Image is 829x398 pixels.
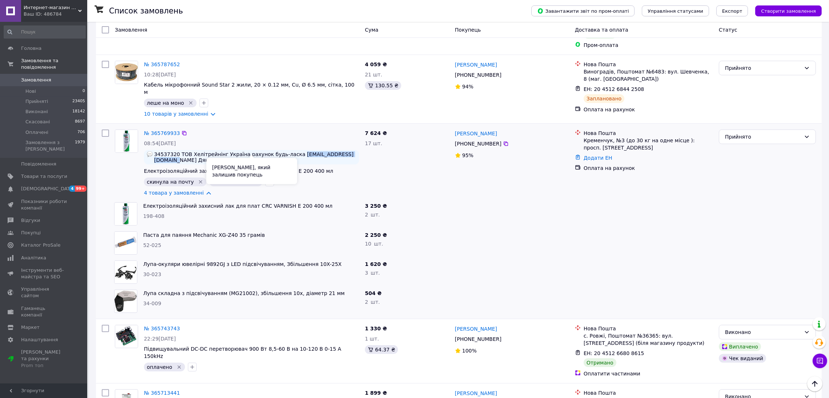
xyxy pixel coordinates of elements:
[198,179,204,185] svg: Видалити мітку
[455,27,481,33] span: Покупець
[642,5,709,16] button: Управління статусами
[143,301,161,306] span: 34-009
[154,151,356,163] span: 34537320 ТОВ Хелітрейнінг Україна рахунок будь-ласка [EMAIL_ADDRESS][DOMAIN_NAME] Дякую
[115,61,138,84] img: Фото товару
[365,203,387,209] span: 3 250 ₴
[455,130,497,137] a: [PERSON_NAME]
[114,261,137,283] img: Фото товару
[21,286,67,299] span: Управління сайтом
[462,84,474,89] span: 94%
[21,173,67,180] span: Товари та послуги
[21,267,67,280] span: Інструменти веб-майстра та SEO
[75,119,85,125] span: 8697
[455,325,497,333] a: [PERSON_NAME]
[365,345,398,354] div: 64.37 ₴
[114,203,137,225] img: Фото товару
[365,336,379,342] span: 1 шт.
[755,5,822,16] button: Створити замовлення
[719,27,737,33] span: Статус
[584,155,612,161] a: Додати ЕН
[75,139,85,152] span: 1979
[807,376,822,391] button: Наверх
[584,130,713,137] div: Нова Пошта
[584,61,713,68] div: Нова Пошта
[115,325,138,348] img: Фото товару
[25,88,36,95] span: Нові
[584,358,616,367] div: Отримано
[365,299,380,305] span: 2 шт.
[725,64,801,72] div: Прийнято
[719,354,766,363] div: Чек виданий
[144,190,204,196] a: 4 товара у замовленні
[365,241,383,247] span: 10 шт.
[365,232,387,238] span: 2 250 ₴
[75,186,87,192] span: 99+
[21,305,67,318] span: Гаманець компанії
[584,137,713,151] div: Кременчук, №3 (до 30 кг на одне місце ): просп. [STREET_ADDRESS]
[144,130,180,136] a: № 365769933
[455,61,497,68] a: [PERSON_NAME]
[531,5,635,16] button: Завантажити звіт по пром-оплаті
[83,88,85,95] span: 0
[462,348,477,354] span: 100%
[143,290,345,296] a: Лупа складна з підсвічуванням (MG21002), збільшення 10x, діаметр 21 мм
[21,45,41,52] span: Головна
[584,164,713,172] div: Оплата на рахунок
[114,232,137,254] img: Фото товару
[21,362,67,369] div: Prom топ
[584,94,625,103] div: Заплановано
[365,261,387,267] span: 1 620 ₴
[725,133,801,141] div: Прийнято
[584,332,713,347] div: с. Ровжі, Поштомат №36365: вул. [STREET_ADDRESS] (біля магазину продукти)
[365,390,387,396] span: 1 899 ₴
[365,130,387,136] span: 7 624 ₴
[143,203,333,209] a: Електроізоляційний захисний лак для плат CRC VARNISH E 200 400 мл
[719,342,761,351] div: Виплачено
[144,168,333,174] a: Електроізоляційний захисний лак для плат CRC VARNISH E 200 400 мл
[69,186,75,192] span: 4
[648,8,703,14] span: Управління статусами
[365,27,378,33] span: Cума
[72,108,85,115] span: 18142
[144,32,204,38] a: 2 товара у замовленні
[25,139,75,152] span: Замовлення з [PERSON_NAME]
[21,77,51,83] span: Замовлення
[115,130,138,153] a: Фото товару
[365,270,380,276] span: 3 шт.
[144,111,208,117] a: 10 товарів у замовленні
[143,232,265,238] a: Паста для паяння Mechanic XG-Z40 35 грамів
[143,271,161,277] span: 30-023
[143,213,165,219] span: 198-408
[212,164,270,178] span: [PERSON_NAME], який залишив покупець
[21,217,40,224] span: Відгуки
[584,325,713,332] div: Нова Пошта
[25,119,50,125] span: Скасовані
[147,151,153,157] img: :speech_balloon:
[537,8,629,14] span: Завантажити звіт по пром-оплаті
[365,72,382,77] span: 21 шт.
[21,186,75,192] span: [DEMOGRAPHIC_DATA]
[21,198,67,211] span: Показники роботи компанії
[761,8,816,14] span: Створити замовлення
[21,161,56,167] span: Повідомлення
[813,354,827,368] button: Чат з покупцем
[144,61,180,67] a: № 365787652
[115,27,147,33] span: Замовлення
[144,346,341,359] span: Підвищувальний DC-DC перетворювач 900 Вт 8,5-60 В на 10-120 В 0-15 А 150kHz
[188,100,194,106] svg: Видалити мітку
[365,81,401,90] div: 130.55 ₴
[725,328,801,336] div: Виконано
[147,364,172,370] span: оплачено
[455,390,497,397] a: [PERSON_NAME]
[115,130,138,152] img: Фото товару
[21,255,46,261] span: Аналітика
[25,98,48,105] span: Прийняті
[748,8,822,13] a: Створити замовлення
[143,261,342,267] a: Лупа-окуляри ювелірні 9892GJ з LED підсвічуванням, Збільшення 10X-25X
[722,8,743,14] span: Експорт
[584,350,644,356] span: ЕН: 20 4512 6680 8615
[144,82,354,95] span: Кабель мікрофонний Sound Star 2 жили, 20 × 0.12 мм, Cu, Ø 6.5 мм, сітка, 100 м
